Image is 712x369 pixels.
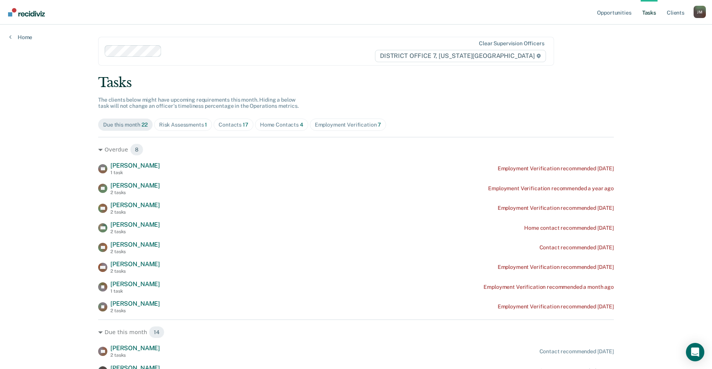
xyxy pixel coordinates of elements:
[110,221,160,228] span: [PERSON_NAME]
[110,229,160,234] div: 2 tasks
[9,34,32,41] a: Home
[110,269,160,274] div: 2 tasks
[539,244,614,251] div: Contact recommended [DATE]
[110,201,160,209] span: [PERSON_NAME]
[110,162,160,169] span: [PERSON_NAME]
[694,6,706,18] div: J M
[694,6,706,18] button: Profile dropdown button
[498,165,614,172] div: Employment Verification recommended [DATE]
[110,170,160,175] div: 1 task
[488,185,614,192] div: Employment Verification recommended a year ago
[539,348,614,355] div: Contact recommended [DATE]
[219,122,248,128] div: Contacts
[110,182,160,189] span: [PERSON_NAME]
[110,353,160,358] div: 2 tasks
[110,300,160,307] span: [PERSON_NAME]
[260,122,303,128] div: Home Contacts
[141,122,148,128] span: 22
[110,249,160,254] div: 2 tasks
[98,326,614,338] div: Due this month 14
[483,284,613,290] div: Employment Verification recommended a month ago
[149,326,164,338] span: 14
[375,50,546,62] span: DISTRICT OFFICE 7, [US_STATE][GEOGRAPHIC_DATA]
[686,343,704,361] div: Open Intercom Messenger
[378,122,381,128] span: 7
[498,205,614,211] div: Employment Verification recommended [DATE]
[110,308,160,313] div: 2 tasks
[130,143,143,156] span: 8
[110,260,160,268] span: [PERSON_NAME]
[103,122,148,128] div: Due this month
[243,122,248,128] span: 17
[300,122,303,128] span: 4
[159,122,207,128] div: Risk Assessments
[498,264,614,270] div: Employment Verification recommended [DATE]
[110,241,160,248] span: [PERSON_NAME]
[205,122,207,128] span: 1
[110,280,160,288] span: [PERSON_NAME]
[98,97,299,109] span: The clients below might have upcoming requirements this month. Hiding a below task will not chang...
[110,209,160,215] div: 2 tasks
[498,303,614,310] div: Employment Verification recommended [DATE]
[110,190,160,195] div: 2 tasks
[315,122,381,128] div: Employment Verification
[98,75,614,91] div: Tasks
[110,288,160,294] div: 1 task
[110,344,160,352] span: [PERSON_NAME]
[8,8,45,16] img: Recidiviz
[479,40,544,47] div: Clear supervision officers
[524,225,614,231] div: Home contact recommended [DATE]
[98,143,614,156] div: Overdue 8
